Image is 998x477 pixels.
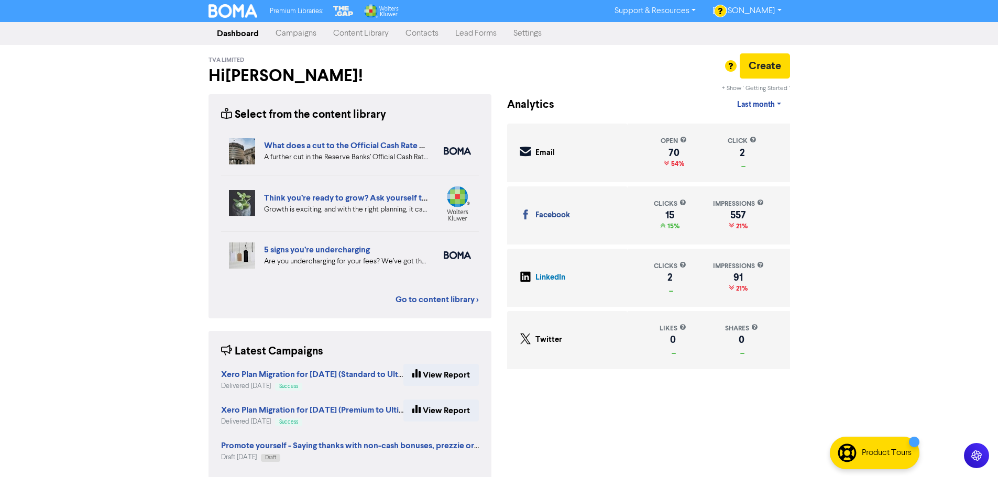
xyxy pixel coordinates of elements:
span: 21% [734,284,748,293]
div: Select from the content library [221,107,386,123]
div: 70 [661,149,687,157]
span: Success [279,419,298,425]
img: BOMA Logo [209,4,258,18]
span: 21% [734,222,748,230]
div: click [728,136,756,146]
div: 15 [654,211,686,219]
div: Facebook [535,209,570,221]
h2: Hi [PERSON_NAME] ! [209,66,491,86]
div: LinkedIn [535,272,565,284]
div: 557 [713,211,764,219]
span: 54% [669,160,684,168]
img: Wolters Kluwer [363,4,399,18]
span: TvA Limited [209,57,244,64]
div: 2 [728,149,756,157]
a: Lead Forms [447,23,505,44]
a: View Report [403,364,479,386]
div: Delivered [DATE] [221,417,403,427]
div: Draft [DATE] [221,452,479,462]
div: + Show ' Getting Started ' [722,84,790,93]
div: A further cut in the Reserve Banks’ Official Cash Rate sounds like good news. But what’s the real... [264,152,428,163]
div: Latest Campaigns [221,343,323,360]
div: 91 [713,273,764,282]
iframe: Chat Widget [946,427,998,477]
div: Analytics [507,97,541,113]
div: 0 [725,336,758,344]
a: Contacts [397,23,447,44]
span: Draft [265,455,276,460]
span: _ [670,347,676,355]
div: shares [725,324,758,334]
div: likes [660,324,686,334]
div: Delivered [DATE] [221,381,403,391]
span: _ [738,347,744,355]
img: wolters_kluwer [444,186,471,221]
a: View Report [403,400,479,421]
strong: Xero Plan Migration for [DATE] (Premium to Ultimate) 2nd batch [221,405,459,415]
span: 15% [665,222,679,230]
a: Settings [505,23,550,44]
div: 2 [654,273,686,282]
div: Are you undercharging for your fees? We’ve got the five warning signs that can help you diagnose ... [264,256,428,267]
a: What does a cut to the Official Cash Rate mean for your business? [264,140,509,151]
div: Twitter [535,334,562,346]
span: _ [667,284,673,293]
div: Growth is exciting, and with the right planning, it can be a turning point for your business. Her... [264,204,428,215]
img: boma_accounting [444,251,471,259]
a: 5 signs you’re undercharging [264,245,370,255]
span: _ [739,160,745,168]
a: Last month [729,94,789,115]
div: impressions [713,199,764,209]
div: Email [535,147,555,159]
img: boma [444,147,471,155]
a: Dashboard [209,23,267,44]
strong: Xero Plan Migration for [DATE] (Standard to Ultimate) 2nd batch [221,369,461,380]
strong: Promote yourself - Saying thanks with non-cash bonuses, prezzie or gift cards [221,440,511,451]
button: Create [740,53,790,79]
a: Go to content library > [396,293,479,306]
a: Promote yourself - Saying thanks with non-cash bonuses, prezzie or gift cards [221,442,511,450]
a: [PERSON_NAME] [704,3,789,19]
img: The Gap [332,4,355,18]
span: Premium Libraries: [270,8,323,15]
div: clicks [654,199,686,209]
a: Think you’re ready to grow? Ask yourself these 4 questions first. [264,193,503,203]
div: 0 [660,336,686,344]
a: Support & Resources [606,3,704,19]
a: Content Library [325,23,397,44]
a: Xero Plan Migration for [DATE] (Standard to Ultimate) 2nd batch [221,371,461,379]
a: Campaigns [267,23,325,44]
a: Xero Plan Migration for [DATE] (Premium to Ultimate) 2nd batch [221,406,459,415]
div: clicks [654,261,686,271]
div: open [661,136,687,146]
div: impressions [713,261,764,271]
span: Success [279,384,298,389]
span: Last month [737,100,775,109]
